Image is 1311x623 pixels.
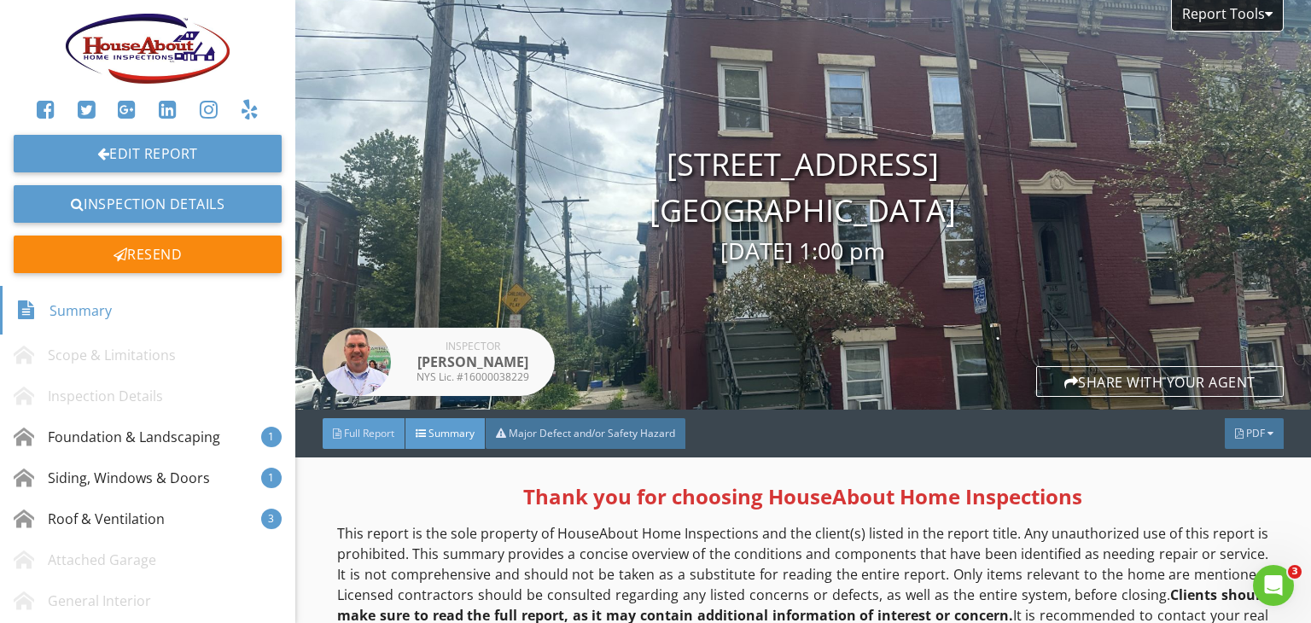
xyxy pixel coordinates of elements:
[66,14,230,84] img: House_About.jpg
[14,345,176,365] div: Scope & Limitations
[344,426,394,440] span: Full Report
[261,509,282,529] div: 3
[14,135,282,172] a: Edit Report
[405,372,541,382] div: NYS Lic. #16000038229
[523,482,1082,510] span: Thank you for choosing HouseAbout Home Inspections
[405,341,541,352] div: Inspector
[261,468,282,488] div: 1
[14,468,210,488] div: Siding, Windows & Doors
[14,591,151,611] div: General Interior
[1253,565,1294,606] iframe: Intercom live chat
[14,386,163,406] div: Inspection Details
[1036,366,1284,397] div: Share with your agent
[14,427,220,447] div: Foundation & Landscaping
[261,427,282,447] div: 1
[14,236,282,273] div: Resend
[1246,426,1265,440] span: PDF
[295,142,1311,269] div: [STREET_ADDRESS] [GEOGRAPHIC_DATA]
[323,328,391,396] img: 479493_10200832620395804_474217432_o__copy_3.jpg
[295,234,1311,269] div: [DATE] 1:00 pm
[428,426,475,440] span: Summary
[16,296,112,325] div: Summary
[14,550,156,570] div: Attached Garage
[405,352,541,372] div: [PERSON_NAME]
[1288,565,1302,579] span: 3
[509,426,675,440] span: Major Defect and/or Safety Hazard
[323,328,555,396] a: Inspector [PERSON_NAME] NYS Lic. #16000038229
[14,185,282,223] a: Inspection Details
[14,509,165,529] div: Roof & Ventilation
